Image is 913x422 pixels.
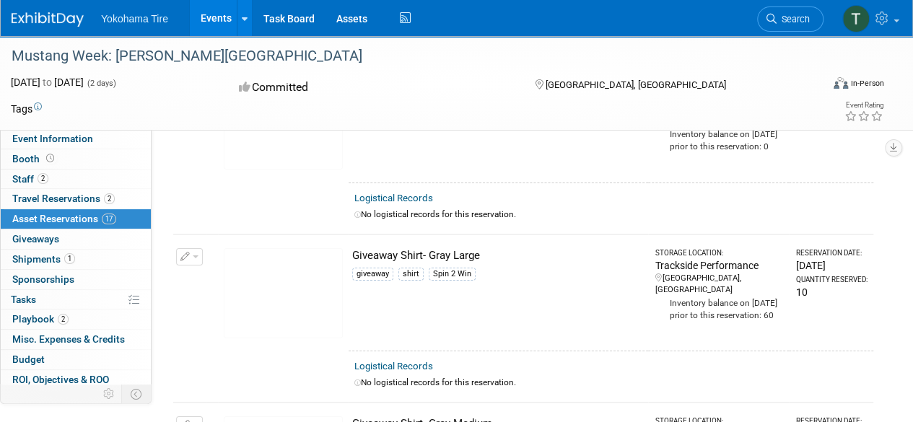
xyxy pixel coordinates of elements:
td: Personalize Event Tab Strip [97,384,122,403]
div: Quantity Reserved: [796,275,868,285]
a: Travel Reservations2 [1,189,151,208]
span: 2 [38,173,48,184]
span: Booth [12,153,57,164]
a: Tasks [1,290,151,309]
span: Tasks [11,294,36,305]
div: Event Format [756,75,884,97]
div: 10 [796,285,868,299]
img: Format-Inperson.png [834,77,848,89]
span: [DATE] [DATE] [11,76,84,88]
a: Event Information [1,129,151,149]
span: 2 [58,314,69,325]
div: Inventory balance on [DATE] prior to this reservation: 60 [655,296,783,322]
div: shirt [398,268,424,281]
img: View Images [224,248,343,338]
span: [GEOGRAPHIC_DATA], [GEOGRAPHIC_DATA] [545,79,725,90]
span: ROI, Objectives & ROO [12,374,109,385]
span: Giveaways [12,233,59,245]
span: to [40,76,54,88]
a: Logistical Records [354,361,433,372]
td: Tags [11,102,42,116]
div: In-Person [850,78,884,89]
div: [DATE] [796,258,868,273]
a: Playbook2 [1,309,151,329]
span: 1 [64,253,75,264]
a: Search [757,6,824,32]
div: Spin 2 Win [429,268,476,281]
a: Booth [1,149,151,169]
a: Asset Reservations17 [1,209,151,229]
span: Shipments [12,253,75,265]
span: (2 days) [86,79,116,88]
span: Booth not reserved yet [43,153,57,164]
span: Staff [12,173,48,185]
div: giveaway [352,268,393,281]
div: Mustang Week: [PERSON_NAME][GEOGRAPHIC_DATA] [6,43,810,69]
a: Giveaways [1,229,151,249]
div: Trackside Performance [655,258,783,273]
td: Toggle Event Tabs [122,384,152,403]
span: Search [777,14,810,25]
a: Logistical Records [354,193,433,203]
span: 17 [102,214,116,224]
img: ExhibitDay [12,12,84,27]
span: Yokohama Tire [101,13,168,25]
span: Asset Reservations [12,213,116,224]
div: Event Rating [844,102,883,109]
div: Storage Location: [655,248,783,258]
span: Sponsorships [12,273,74,285]
div: Committed [235,75,511,100]
img: Tyler Martin [842,5,870,32]
div: No logistical records for this reservation. [354,377,868,389]
div: [GEOGRAPHIC_DATA], [GEOGRAPHIC_DATA] [655,273,783,296]
span: Event Information [12,133,93,144]
span: Playbook [12,313,69,325]
span: Travel Reservations [12,193,115,204]
a: Sponsorships [1,270,151,289]
div: Reservation Date: [796,248,868,258]
a: Shipments1 [1,250,151,269]
div: Giveaway Shirt- Gray Large [352,248,642,263]
a: Budget [1,350,151,369]
a: ROI, Objectives & ROO [1,370,151,390]
a: Staff2 [1,170,151,189]
a: Misc. Expenses & Credits [1,330,151,349]
span: 2 [104,193,115,204]
span: Misc. Expenses & Credits [12,333,125,345]
span: Budget [12,353,45,365]
div: No logistical records for this reservation. [354,208,868,221]
div: Inventory balance on [DATE] prior to this reservation: 0 [655,127,783,153]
